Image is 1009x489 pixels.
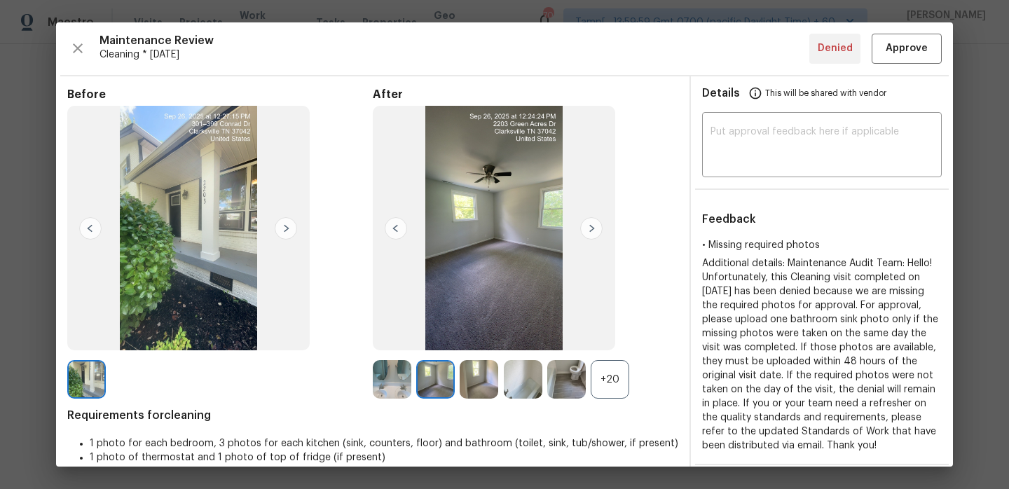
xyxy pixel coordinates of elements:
span: • Missing required photos [702,240,820,250]
span: Before [67,88,373,102]
span: Feedback [702,214,756,225]
span: After [373,88,678,102]
span: Cleaning * [DATE] [99,48,809,62]
img: left-chevron-button-url [79,217,102,240]
span: Details [702,76,740,110]
img: right-chevron-button-url [275,217,297,240]
span: This will be shared with vendor [765,76,886,110]
div: +20 [591,360,629,399]
img: left-chevron-button-url [385,217,407,240]
li: 1 photo for each bedroom, 3 photos for each kitchen (sink, counters, floor) and bathroom (toilet,... [90,436,678,450]
span: Requirements for cleaning [67,408,678,422]
span: Maintenance Review [99,34,809,48]
button: Approve [872,34,942,64]
span: Approve [886,40,928,57]
img: right-chevron-button-url [580,217,603,240]
li: 1 photo of thermostat and 1 photo of top of fridge (if present) [90,450,678,464]
span: Additional details: Maintenance Audit Team: Hello! Unfortunately, this Cleaning visit completed o... [702,259,938,450]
